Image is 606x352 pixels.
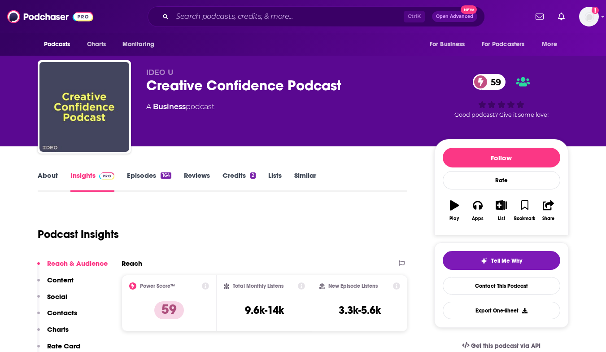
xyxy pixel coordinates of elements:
h2: Reach [122,259,142,268]
div: 59Good podcast? Give it some love! [434,68,569,124]
div: Bookmark [514,216,535,221]
button: List [489,194,513,227]
button: tell me why sparkleTell Me Why [443,251,560,270]
a: About [38,171,58,192]
span: IDEO U [146,68,174,77]
div: Play [449,216,459,221]
p: Social [47,292,67,301]
h2: Total Monthly Listens [233,283,283,289]
button: Charts [37,325,69,342]
h3: 3.3k-5.6k [339,304,381,317]
svg: Add a profile image [592,7,599,14]
img: Podchaser - Follow, Share and Rate Podcasts [7,8,93,25]
button: Open AdvancedNew [432,11,477,22]
img: User Profile [579,7,599,26]
button: Contacts [37,308,77,325]
a: Lists [268,171,282,192]
span: Ctrl K [404,11,425,22]
img: Creative Confidence Podcast [39,62,129,152]
button: open menu [423,36,476,53]
div: Apps [472,216,484,221]
span: Good podcast? Give it some love! [454,111,549,118]
p: Rate Card [47,342,80,350]
button: open menu [536,36,568,53]
span: For Business [430,38,465,51]
a: Contact This Podcast [443,277,560,295]
button: Bookmark [513,194,536,227]
button: Reach & Audience [37,259,108,276]
span: Tell Me Why [491,257,522,264]
button: Export One-Sheet [443,302,560,319]
a: Show notifications dropdown [554,9,568,24]
button: Play [443,194,466,227]
a: Reviews [184,171,210,192]
div: A podcast [146,101,214,112]
span: Open Advanced [436,14,473,19]
span: 59 [482,74,506,90]
span: Logged in as megcassidy [579,7,599,26]
span: Get this podcast via API [471,342,541,350]
button: Follow [443,148,560,167]
a: Show notifications dropdown [532,9,547,24]
span: For Podcasters [482,38,525,51]
span: Monitoring [122,38,154,51]
p: 59 [154,301,184,319]
div: 2 [250,172,256,179]
p: Contacts [47,308,77,317]
span: Podcasts [44,38,70,51]
span: New [461,5,477,14]
a: Similar [294,171,316,192]
span: Charts [87,38,106,51]
button: Share [536,194,560,227]
button: open menu [476,36,538,53]
img: tell me why sparkle [480,257,488,264]
div: Share [542,216,554,221]
p: Charts [47,325,69,334]
a: Credits2 [222,171,256,192]
a: Business [153,102,186,111]
div: Search podcasts, credits, & more... [148,6,485,27]
div: 164 [161,172,171,179]
button: Show profile menu [579,7,599,26]
p: Content [47,276,74,284]
h3: 9.6k-14k [245,304,284,317]
h2: Power Score™ [140,283,175,289]
h1: Podcast Insights [38,228,119,241]
div: List [498,216,505,221]
a: InsightsPodchaser Pro [70,171,115,192]
button: Apps [466,194,489,227]
a: Charts [81,36,112,53]
button: Content [37,276,74,292]
a: Episodes164 [127,171,171,192]
input: Search podcasts, credits, & more... [172,9,404,24]
span: More [542,38,557,51]
p: Reach & Audience [47,259,108,268]
button: open menu [38,36,82,53]
a: 59 [473,74,506,90]
button: open menu [116,36,166,53]
button: Social [37,292,67,309]
img: Podchaser Pro [99,172,115,180]
div: Rate [443,171,560,189]
h2: New Episode Listens [328,283,378,289]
